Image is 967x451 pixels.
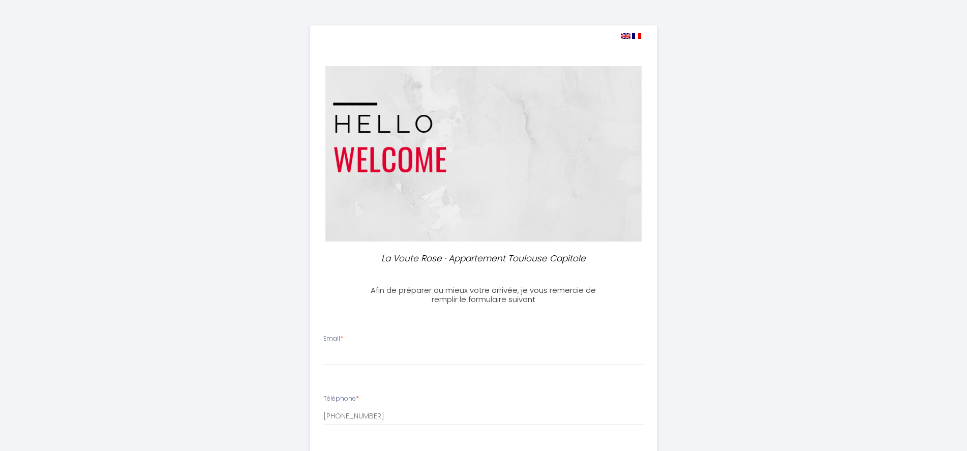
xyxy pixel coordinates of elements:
[323,394,359,404] label: Téléphone
[370,286,596,304] h3: Afin de préparer au mieux votre arrivée, je vous remercie de remplir le formulaire suivant
[632,33,641,39] img: fr.png
[621,33,630,39] img: en.png
[323,334,343,344] label: Email
[375,252,592,265] p: La Voute Rose · Appartement Toulouse Capitole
